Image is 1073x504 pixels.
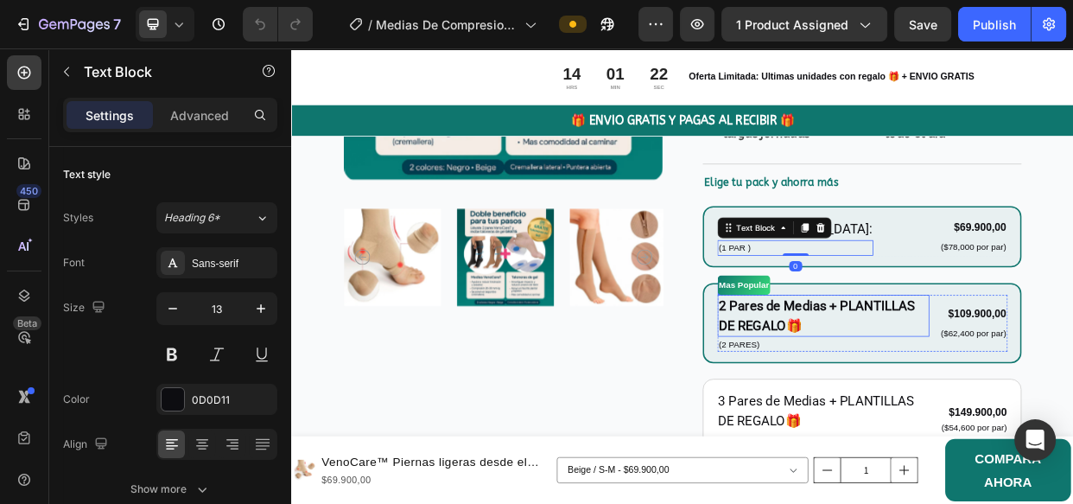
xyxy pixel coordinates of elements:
[156,202,277,233] button: Heading 6*
[63,392,90,407] div: Color
[586,230,644,246] div: Text Block
[860,470,949,494] div: $149.900,00
[566,329,843,380] p: 2 Pares de Medias + PLANTILLAS DE REGALO🎁
[192,256,273,271] div: Sans-serif
[63,210,93,226] div: Styles
[894,7,951,41] button: Save
[84,61,231,82] p: Text Block
[13,316,41,330] div: Beta
[860,257,947,271] p: ($78,000 por par)
[859,226,949,248] div: $69.900,00
[83,266,104,287] button: Carousel Back Arrow
[63,255,85,271] div: Font
[973,16,1016,34] div: Publish
[860,372,947,386] p: ($62,400 por par)
[958,7,1031,41] button: Publish
[16,184,41,198] div: 450
[130,481,211,498] div: Show more
[2,84,1035,107] p: 🎁 ENVIO GRATIS Y PAGAS AL RECIBIR 🎁
[909,17,937,32] span: Save
[1014,419,1056,461] div: Open Intercom Messenger
[192,392,273,408] div: 0D0D11
[859,341,949,363] div: $109.900,00
[63,433,111,456] div: Align
[566,256,769,273] p: (1 PAR )
[547,169,724,188] p: Elige tu pack y ahorra más
[376,16,517,34] span: Medias De Compresion Anti Varices Cremallera
[659,282,676,296] div: 0
[526,29,1035,47] p: Oferta Limitada: Ultimas unidades con regalo 🎁 + ENVIO GRATIS
[721,7,887,41] button: 1 product assigned
[170,106,229,124] p: Advanced
[368,16,372,34] span: /
[457,266,478,287] button: Carousel Next Arrow
[736,16,848,34] span: 1 product assigned
[113,14,121,35] p: 7
[566,384,843,401] p: (2 PARES)
[243,7,313,41] div: Undo/Redo
[63,297,109,320] div: Size
[86,106,134,124] p: Settings
[7,7,129,41] button: 7
[63,167,111,182] div: Text style
[164,210,220,226] span: Heading 6*
[291,48,1073,504] iframe: Design area
[566,303,632,325] p: Mas Popular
